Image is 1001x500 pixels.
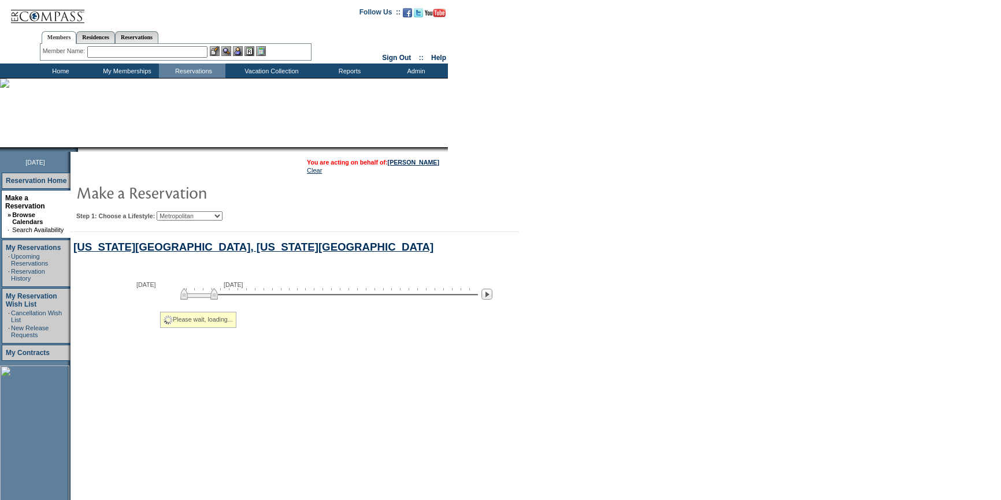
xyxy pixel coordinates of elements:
[224,281,243,288] span: [DATE]
[11,253,48,267] a: Upcoming Reservations
[6,244,61,252] a: My Reservations
[164,315,173,324] img: spinner2.gif
[221,46,231,56] img: View
[6,292,57,308] a: My Reservation Wish List
[8,253,10,267] td: ·
[115,31,158,43] a: Reservations
[42,31,77,44] a: Members
[256,46,266,56] img: b_calculator.gif
[6,177,66,185] a: Reservation Home
[25,159,45,166] span: [DATE]
[403,8,412,17] img: Become our fan on Facebook
[210,46,220,56] img: b_edit.gif
[225,64,315,78] td: Vacation Collection
[414,8,423,17] img: Follow us on Twitter
[76,31,115,43] a: Residences
[26,64,92,78] td: Home
[92,64,159,78] td: My Memberships
[76,212,155,219] b: Step 1: Choose a Lifestyle:
[233,46,243,56] img: Impersonate
[381,64,448,78] td: Admin
[11,324,49,338] a: New Release Requests
[5,194,45,210] a: Make a Reservation
[8,324,10,338] td: ·
[76,181,307,204] img: pgTtlMakeReservation.gif
[425,12,446,18] a: Subscribe to our YouTube Channel
[481,289,492,300] img: Next
[431,54,446,62] a: Help
[11,268,45,282] a: Reservation History
[244,46,254,56] img: Reservations
[6,349,50,357] a: My Contracts
[419,54,424,62] span: ::
[160,312,236,328] div: Please wait, loading...
[425,9,446,17] img: Subscribe to our YouTube Channel
[136,281,156,288] span: [DATE]
[8,226,11,233] td: ·
[73,241,433,253] a: [US_STATE][GEOGRAPHIC_DATA], [US_STATE][GEOGRAPHIC_DATA]
[8,309,10,323] td: ·
[359,7,401,21] td: Follow Us ::
[74,147,78,152] img: promoShadowLeftCorner.gif
[403,12,412,18] a: Become our fan on Facebook
[43,46,87,56] div: Member Name:
[8,268,10,282] td: ·
[8,211,11,218] b: »
[12,226,64,233] a: Search Availability
[388,159,439,166] a: [PERSON_NAME]
[12,211,43,225] a: Browse Calendars
[307,159,439,166] span: You are acting on behalf of:
[414,12,423,18] a: Follow us on Twitter
[11,309,62,323] a: Cancellation Wish List
[159,64,225,78] td: Reservations
[315,64,381,78] td: Reports
[307,167,322,174] a: Clear
[78,147,79,152] img: blank.gif
[382,54,411,62] a: Sign Out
